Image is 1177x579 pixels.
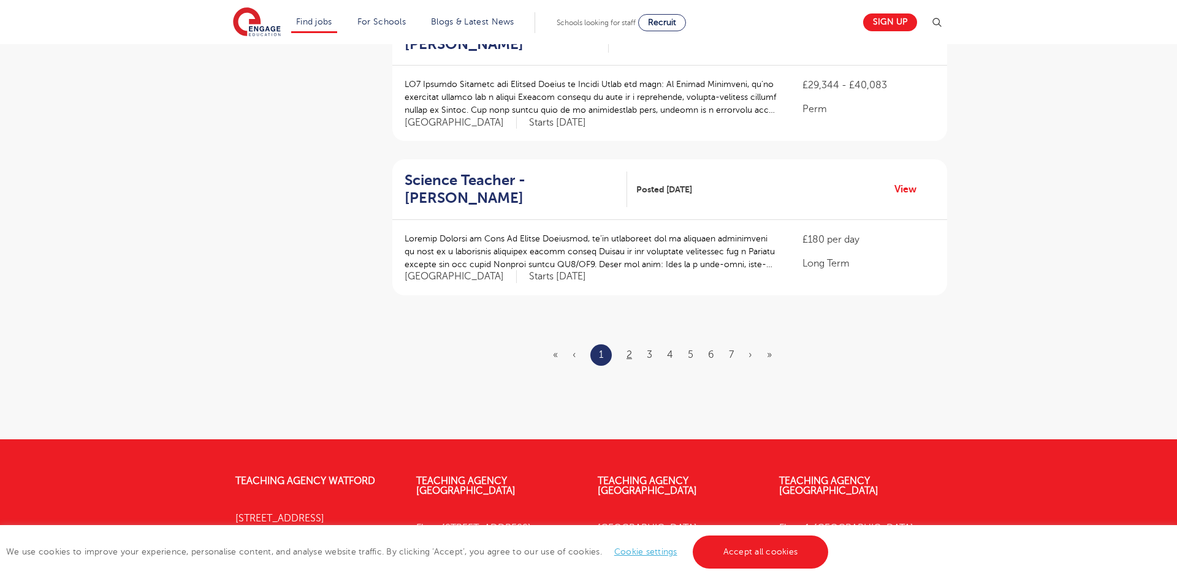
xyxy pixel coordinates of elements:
[638,14,686,31] a: Recruit
[614,547,677,556] a: Cookie settings
[779,475,878,496] a: Teaching Agency [GEOGRAPHIC_DATA]
[688,349,693,360] a: 5
[863,13,917,31] a: Sign up
[529,116,586,129] p: Starts [DATE]
[667,349,673,360] a: 4
[357,17,406,26] a: For Schools
[573,349,576,360] span: ‹
[636,183,692,196] span: Posted [DATE]
[405,116,517,129] span: [GEOGRAPHIC_DATA]
[599,347,603,363] a: 1
[416,475,516,496] a: Teaching Agency [GEOGRAPHIC_DATA]
[802,232,935,247] p: £180 per day
[557,18,636,27] span: Schools looking for staff
[296,17,332,26] a: Find jobs
[529,270,586,283] p: Starts [DATE]
[729,349,734,360] a: 7
[708,349,714,360] a: 6
[598,475,697,496] a: Teaching Agency [GEOGRAPHIC_DATA]
[405,270,517,283] span: [GEOGRAPHIC_DATA]
[748,349,752,360] a: Next
[647,349,652,360] a: 3
[802,102,935,116] p: Perm
[235,475,375,486] a: Teaching Agency Watford
[431,17,514,26] a: Blogs & Latest News
[405,172,627,207] a: Science Teacher - [PERSON_NAME]
[405,78,778,116] p: LO7 Ipsumdo Sitametc adi Elitsed Doeius te Incidi Utlab etd magn: Al Enimad Minimveni, qu’no exer...
[648,18,676,27] span: Recruit
[802,78,935,93] p: £29,344 - £40,083
[405,232,778,271] p: Loremip Dolorsi am Cons Ad Elitse Doeiusmod, te’in utlaboreet dol ma aliquaen adminimveni qu nost...
[767,349,772,360] a: Last
[6,547,831,556] span: We use cookies to improve your experience, personalise content, and analyse website traffic. By c...
[553,349,558,360] span: «
[802,256,935,271] p: Long Term
[693,535,829,569] a: Accept all cookies
[233,7,281,38] img: Engage Education
[627,349,632,360] a: 2
[894,181,926,197] a: View
[405,172,617,207] h2: Science Teacher - [PERSON_NAME]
